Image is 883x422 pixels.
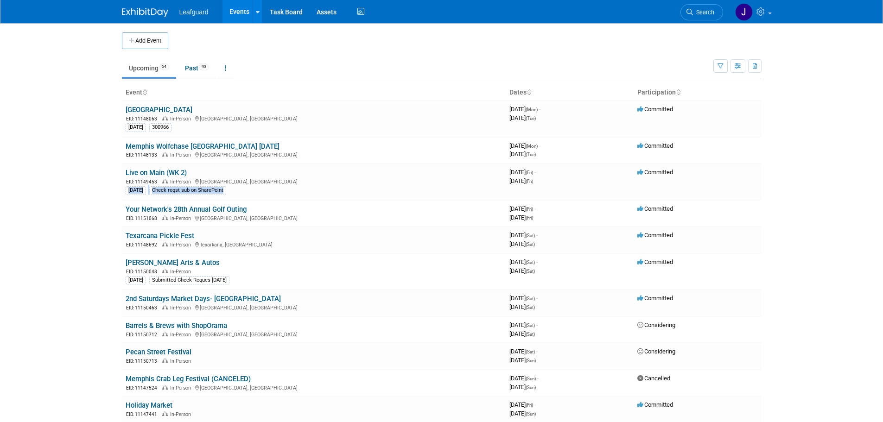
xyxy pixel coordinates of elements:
[526,332,535,337] span: (Sat)
[126,116,161,121] span: EID: 11148063
[126,169,187,177] a: Live on Main (WK 2)
[509,258,538,265] span: [DATE]
[509,106,540,113] span: [DATE]
[509,151,536,157] span: [DATE]
[527,88,531,96] a: Sort by Start Date
[162,179,168,183] img: In-Person Event
[126,240,502,248] div: Texarkana, [GEOGRAPHIC_DATA]
[126,179,161,184] span: EID: 11149453
[509,384,536,391] span: [DATE]
[126,348,191,356] a: Pecan Street Festival
[162,269,168,273] img: In-Person Event
[126,401,172,409] a: Holiday Market
[170,215,194,221] span: In-Person
[126,186,146,195] div: [DATE]
[634,85,762,101] th: Participation
[126,332,161,337] span: EID: 11150712
[170,358,194,364] span: In-Person
[170,116,194,122] span: In-Person
[179,8,209,16] span: Leafguard
[149,186,226,195] div: Check reqst sub on SharePoint
[126,258,220,267] a: [PERSON_NAME] Arts & Autos
[126,214,502,222] div: [GEOGRAPHIC_DATA], [GEOGRAPHIC_DATA]
[509,169,536,176] span: [DATE]
[126,269,161,274] span: EID: 11150048
[162,116,168,120] img: In-Person Event
[637,401,673,408] span: Committed
[126,412,161,417] span: EID: 11147441
[509,205,536,212] span: [DATE]
[637,375,670,382] span: Cancelled
[170,385,194,391] span: In-Person
[170,411,194,417] span: In-Person
[162,358,168,363] img: In-Person Event
[536,295,538,302] span: -
[170,152,194,158] span: In-Person
[536,321,538,328] span: -
[170,332,194,338] span: In-Person
[509,214,533,221] span: [DATE]
[159,63,169,70] span: 54
[536,232,538,239] span: -
[126,385,161,391] span: EID: 11147524
[126,114,502,122] div: [GEOGRAPHIC_DATA], [GEOGRAPHIC_DATA]
[162,385,168,390] img: In-Person Event
[509,401,536,408] span: [DATE]
[509,330,535,337] span: [DATE]
[526,116,536,121] span: (Tue)
[526,107,538,112] span: (Mon)
[526,411,536,416] span: (Sun)
[509,410,536,417] span: [DATE]
[126,321,227,330] a: Barrels & Brews with ShopOrama
[162,305,168,309] img: In-Person Event
[170,179,194,185] span: In-Person
[126,106,192,114] a: [GEOGRAPHIC_DATA]
[126,375,251,383] a: Memphis Crab Leg Festival (CANCELED)
[162,242,168,246] img: In-Person Event
[170,242,194,248] span: In-Person
[526,152,536,157] span: (Tue)
[126,151,502,158] div: [GEOGRAPHIC_DATA], [GEOGRAPHIC_DATA]
[526,207,533,212] span: (Fri)
[126,123,146,132] div: [DATE]
[536,348,538,355] span: -
[509,295,538,302] span: [DATE]
[149,276,229,284] div: Submitted Check Reques [DATE]
[637,232,673,239] span: Committed
[526,215,533,220] span: (Fri)
[178,59,216,77] a: Past93
[509,375,539,382] span: [DATE]
[637,205,673,212] span: Committed
[509,348,538,355] span: [DATE]
[509,267,535,274] span: [DATE]
[526,403,533,408] span: (Fri)
[506,85,634,101] th: Dates
[509,177,533,184] span: [DATE]
[526,385,536,390] span: (Sun)
[693,9,714,16] span: Search
[526,179,533,184] span: (Fri)
[126,305,161,310] span: EID: 11150463
[509,321,538,328] span: [DATE]
[126,276,146,284] div: [DATE]
[637,106,673,113] span: Committed
[509,232,538,239] span: [DATE]
[162,332,168,336] img: In-Person Event
[122,85,506,101] th: Event
[162,152,168,157] img: In-Person Event
[526,260,535,265] span: (Sat)
[126,232,194,240] a: Texarcana Pickle Fest
[122,32,168,49] button: Add Event
[509,357,536,364] span: [DATE]
[534,169,536,176] span: -
[526,296,535,301] span: (Sat)
[509,240,535,247] span: [DATE]
[170,269,194,275] span: In-Person
[526,349,535,354] span: (Sat)
[509,142,540,149] span: [DATE]
[126,242,161,247] span: EID: 11148692
[537,375,539,382] span: -
[122,8,168,17] img: ExhibitDay
[676,88,680,96] a: Sort by Participation Type
[126,330,502,338] div: [GEOGRAPHIC_DATA], [GEOGRAPHIC_DATA]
